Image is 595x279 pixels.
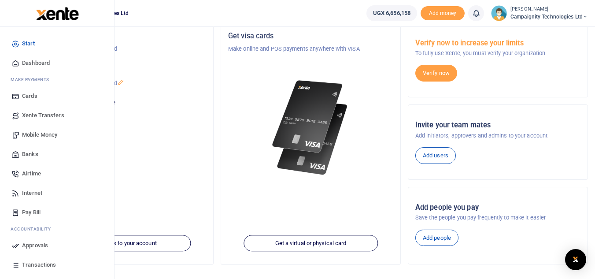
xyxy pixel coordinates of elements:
[41,79,206,88] p: Campaignity Technologies Ltd
[415,213,580,222] p: Save the people you pay frequently to make it easier
[22,189,42,197] span: Internet
[7,255,107,275] a: Transactions
[41,45,206,53] p: Campaignity Technologies Ltd
[373,9,410,18] span: UGX 6,656,158
[565,249,586,270] div: Open Intercom Messenger
[15,76,49,83] span: ake Payments
[7,125,107,145] a: Mobile Money
[415,131,580,140] p: Add initiators, approvers and admins to your account
[41,32,206,41] h5: Organization
[510,6,588,13] small: [PERSON_NAME]
[41,98,206,107] p: Your current account balance
[7,34,107,53] a: Start
[228,32,393,41] h5: Get visa cards
[510,13,588,21] span: Campaignity Technologies Ltd
[415,230,458,246] a: Add people
[41,66,206,74] h5: Account
[22,150,38,159] span: Banks
[7,164,107,183] a: Airtime
[36,7,79,20] img: logo-large
[366,5,417,21] a: UGX 6,656,158
[415,121,580,130] h5: Invite your team mates
[7,145,107,164] a: Banks
[415,65,457,82] a: Verify now
[421,9,465,16] a: Add money
[22,241,48,250] span: Approvals
[22,169,41,178] span: Airtime
[421,6,465,21] li: Toup your wallet
[7,203,107,222] a: Pay Bill
[270,74,352,181] img: xente-_physical_cards.png
[22,208,41,217] span: Pay Bill
[7,86,107,106] a: Cards
[7,53,107,73] a: Dashboard
[41,109,206,118] h5: UGX 6,656,158
[22,59,50,67] span: Dashboard
[415,203,580,212] h5: Add people you pay
[7,183,107,203] a: Internet
[415,49,580,58] p: To fully use Xente, you must verify your organization
[228,45,393,53] p: Make online and POS payments anywhere with VISA
[22,111,64,120] span: Xente Transfers
[491,5,588,21] a: profile-user [PERSON_NAME] Campaignity Technologies Ltd
[7,73,107,86] li: M
[22,130,57,139] span: Mobile Money
[22,39,35,48] span: Start
[491,5,507,21] img: profile-user
[7,236,107,255] a: Approvals
[17,226,51,232] span: countability
[244,235,378,252] a: Get a virtual or physical card
[415,39,580,48] h5: Verify now to increase your limits
[56,235,191,252] a: Add funds to your account
[415,147,456,164] a: Add users
[421,6,465,21] span: Add money
[22,260,56,269] span: Transactions
[7,222,107,236] li: Ac
[363,5,421,21] li: Wallet ballance
[7,106,107,125] a: Xente Transfers
[35,10,79,16] a: logo-small logo-large logo-large
[22,92,37,100] span: Cards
